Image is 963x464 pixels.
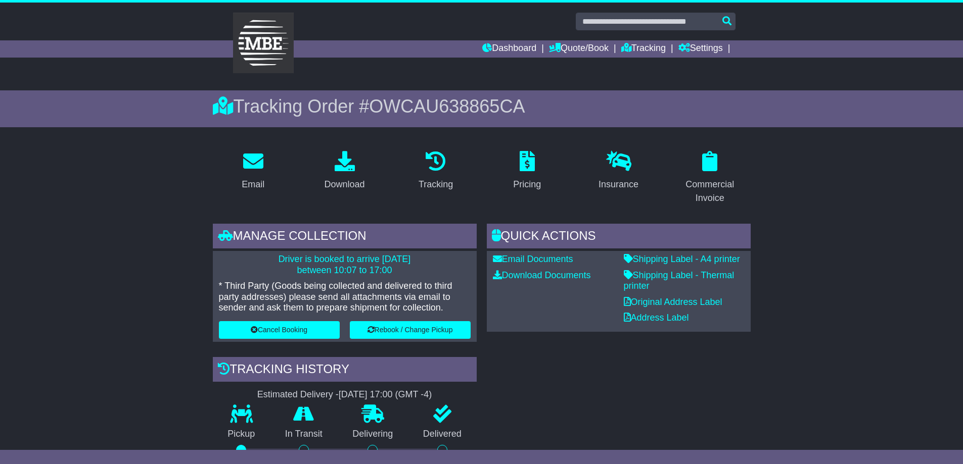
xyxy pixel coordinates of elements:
[338,429,408,440] p: Delivering
[482,40,536,58] a: Dashboard
[669,147,751,209] a: Commercial Invoice
[599,178,638,191] div: Insurance
[549,40,609,58] a: Quote/Book
[493,254,573,264] a: Email Documents
[213,429,270,440] p: Pickup
[350,321,471,339] button: Rebook / Change Pickup
[412,147,460,195] a: Tracking
[624,270,735,291] a: Shipping Label - Thermal printer
[213,95,751,117] div: Tracking Order #
[592,147,645,195] a: Insurance
[213,224,477,251] div: Manage collection
[317,147,371,195] a: Download
[487,224,751,251] div: Quick Actions
[324,178,364,191] div: Download
[213,389,477,400] div: Estimated Delivery -
[419,178,453,191] div: Tracking
[678,40,723,58] a: Settings
[624,313,689,323] a: Address Label
[219,254,471,276] p: Driver is booked to arrive [DATE] between 10:07 to 17:00
[408,429,477,440] p: Delivered
[369,96,525,117] span: OWCAU638865CA
[676,178,744,205] div: Commercial Invoice
[270,429,338,440] p: In Transit
[339,389,432,400] div: [DATE] 17:00 (GMT -4)
[493,270,591,280] a: Download Documents
[235,147,271,195] a: Email
[624,297,722,307] a: Original Address Label
[621,40,666,58] a: Tracking
[513,178,541,191] div: Pricing
[507,147,547,195] a: Pricing
[219,281,471,314] p: * Third Party (Goods being collected and delivered to third party addresses) please send all atta...
[624,254,740,264] a: Shipping Label - A4 printer
[242,178,264,191] div: Email
[213,357,477,384] div: Tracking history
[219,321,340,339] button: Cancel Booking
